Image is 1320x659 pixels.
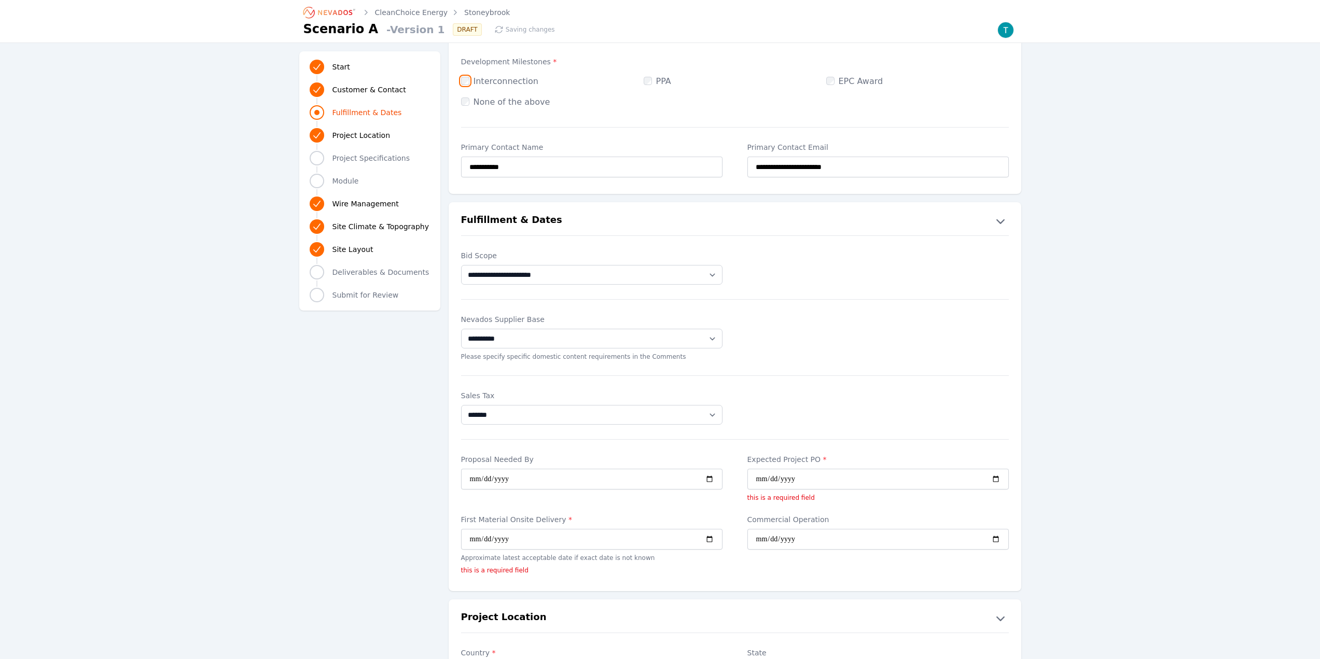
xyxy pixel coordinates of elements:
[461,454,722,465] label: Proposal Needed By
[461,514,722,525] label: First Material Onsite Delivery
[461,648,722,658] label: Country
[382,22,444,37] span: - Version 1
[449,213,1021,229] button: Fulfillment & Dates
[506,25,555,34] span: Saving changes
[464,7,510,18] a: Stoneybrook
[461,353,722,361] p: Please specify specific domestic content requirements in the Comments
[747,454,1009,465] label: Expected Project PO
[461,566,722,574] p: this is a required field
[747,514,1009,525] label: Commercial Operation
[303,21,379,37] h1: Scenario A
[461,57,1009,67] label: Development Milestones
[332,62,350,72] span: Start
[332,107,402,118] span: Fulfillment & Dates
[332,244,373,255] span: Site Layout
[375,7,448,18] a: CleanChoice Energy
[461,250,722,261] label: Bid Scope
[449,610,1021,626] button: Project Location
[461,142,722,152] label: Primary Contact Name
[461,97,550,107] label: None of the above
[461,97,469,106] input: None of the above
[332,290,399,300] span: Submit for Review
[747,142,1009,152] label: Primary Contact Email
[461,554,722,562] p: Approximate latest acceptable date if exact date is not known
[461,76,538,86] label: Interconnection
[332,85,406,95] span: Customer & Contact
[332,199,399,209] span: Wire Management
[461,390,722,401] label: Sales Tax
[461,314,722,325] label: Nevados Supplier Base
[747,648,1009,658] label: State
[332,221,429,232] span: Site Climate & Topography
[461,213,562,229] h2: Fulfillment & Dates
[461,77,469,85] input: Interconnection
[332,130,391,141] span: Project Location
[332,153,410,163] span: Project Specifications
[332,267,429,277] span: Deliverables & Documents
[997,22,1014,38] img: Travis Atwater
[461,610,547,626] h2: Project Location
[453,23,481,36] div: DRAFT
[303,4,510,21] nav: Breadcrumb
[826,76,883,86] label: EPC Award
[332,176,359,186] span: Module
[644,77,652,85] input: PPA
[747,494,1009,502] p: this is a required field
[644,76,671,86] label: PPA
[310,58,430,304] nav: Progress
[826,77,835,85] input: EPC Award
